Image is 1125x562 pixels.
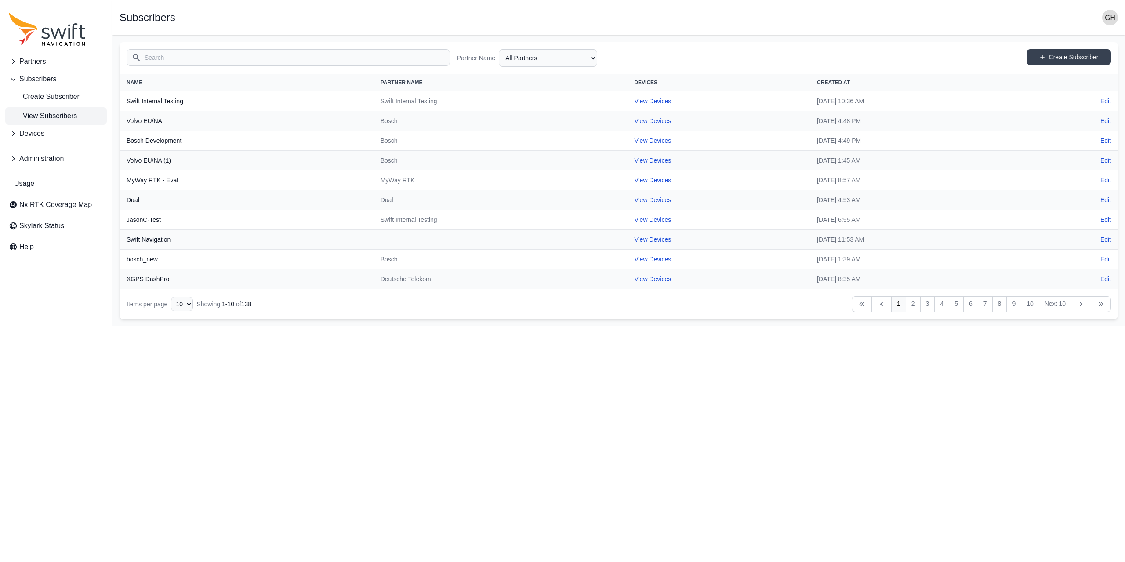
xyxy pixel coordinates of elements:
[5,125,107,142] button: Devices
[222,301,234,308] span: 1 - 10
[963,296,978,312] a: 6
[5,53,107,70] button: Partners
[5,88,107,105] a: Create Subscriber
[810,111,1029,131] td: [DATE] 4:48 PM
[499,49,597,67] select: Partner Name
[374,210,628,230] td: Swift Internal Testing
[1100,156,1111,165] a: Edit
[171,297,193,311] select: Display Limit
[949,296,964,312] a: 5
[1100,275,1111,283] a: Edit
[634,137,671,144] a: View Devices
[934,296,949,312] a: 4
[19,56,46,67] span: Partners
[241,301,251,308] span: 138
[634,216,671,223] a: View Devices
[627,74,810,91] th: Devices
[634,236,671,243] a: View Devices
[810,170,1029,190] td: [DATE] 8:57 AM
[374,74,628,91] th: Partner Name
[1006,296,1021,312] a: 9
[5,70,107,88] button: Subscribers
[810,190,1029,210] td: [DATE] 4:53 AM
[634,98,671,105] a: View Devices
[1021,296,1039,312] a: 10
[120,250,374,269] th: bosch_new
[634,157,671,164] a: View Devices
[19,153,64,164] span: Administration
[19,199,92,210] span: Nx RTK Coverage Map
[1102,10,1118,25] img: user photo
[9,91,80,102] span: Create Subscriber
[120,170,374,190] th: MyWay RTK - Eval
[810,91,1029,111] td: [DATE] 10:36 AM
[810,250,1029,269] td: [DATE] 1:39 AM
[374,111,628,131] td: Bosch
[120,289,1118,319] nav: Table navigation
[634,196,671,203] a: View Devices
[5,175,107,192] a: Usage
[374,170,628,190] td: MyWay RTK
[120,210,374,230] th: JasonC-Test
[5,196,107,214] a: Nx RTK Coverage Map
[1100,235,1111,244] a: Edit
[1100,215,1111,224] a: Edit
[906,296,921,312] a: 2
[374,190,628,210] td: Dual
[374,151,628,170] td: Bosch
[810,269,1029,289] td: [DATE] 8:35 AM
[5,217,107,235] a: Skylark Status
[9,111,77,121] span: View Subscribers
[634,177,671,184] a: View Devices
[810,131,1029,151] td: [DATE] 4:49 PM
[1100,255,1111,264] a: Edit
[810,74,1029,91] th: Created At
[920,296,935,312] a: 3
[810,151,1029,170] td: [DATE] 1:45 AM
[891,296,906,312] a: 1
[978,296,993,312] a: 7
[120,269,374,289] th: XGPS DashPro
[457,54,495,62] label: Partner Name
[120,74,374,91] th: Name
[374,91,628,111] td: Swift Internal Testing
[14,178,34,189] span: Usage
[1100,136,1111,145] a: Edit
[810,230,1029,250] td: [DATE] 11:53 AM
[127,301,167,308] span: Items per page
[19,74,56,84] span: Subscribers
[120,12,175,23] h1: Subscribers
[19,242,34,252] span: Help
[120,190,374,210] th: Dual
[1100,176,1111,185] a: Edit
[634,256,671,263] a: View Devices
[634,117,671,124] a: View Devices
[1039,296,1071,312] a: Next 10
[810,210,1029,230] td: [DATE] 6:55 AM
[1100,97,1111,105] a: Edit
[374,269,628,289] td: Deutsche Telekom
[634,276,671,283] a: View Devices
[120,131,374,151] th: Bosch Development
[120,91,374,111] th: Swift Internal Testing
[992,296,1007,312] a: 8
[19,221,64,231] span: Skylark Status
[120,111,374,131] th: Volvo EU/NA
[1027,49,1111,65] a: Create Subscriber
[127,49,450,66] input: Search
[120,230,374,250] th: Swift Navigation
[374,131,628,151] td: Bosch
[5,107,107,125] a: View Subscribers
[5,238,107,256] a: Help
[5,150,107,167] button: Administration
[1100,196,1111,204] a: Edit
[120,151,374,170] th: Volvo EU/NA (1)
[196,300,251,308] div: Showing of
[374,250,628,269] td: Bosch
[19,128,44,139] span: Devices
[1100,116,1111,125] a: Edit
